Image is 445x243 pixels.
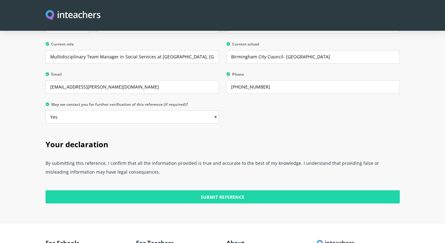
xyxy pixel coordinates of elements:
[46,190,400,203] input: Submit Reference
[46,139,108,149] span: Your declaration
[46,72,219,80] label: Email
[226,42,400,50] label: Current school
[46,42,219,50] label: Current role
[46,156,400,183] p: By submitting this reference, I confirm that all the information provided is true and accurate to...
[226,72,400,80] label: Phone
[46,10,101,21] img: Inteachers
[46,10,101,21] a: Visit this site's homepage
[46,102,219,111] label: May we contact you for further verification of this reference (if required)?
